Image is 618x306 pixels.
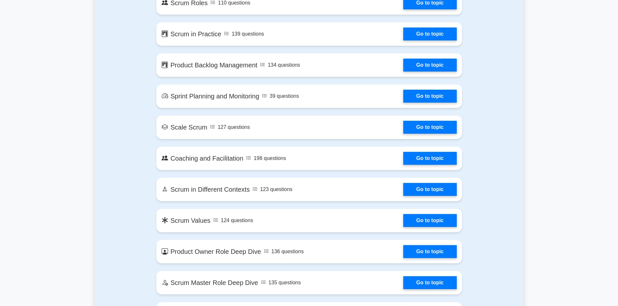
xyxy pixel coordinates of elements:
[403,152,456,165] a: Go to topic
[403,214,456,227] a: Go to topic
[403,28,456,40] a: Go to topic
[403,90,456,103] a: Go to topic
[403,276,456,289] a: Go to topic
[403,245,456,258] a: Go to topic
[403,121,456,134] a: Go to topic
[403,59,456,72] a: Go to topic
[403,183,456,196] a: Go to topic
